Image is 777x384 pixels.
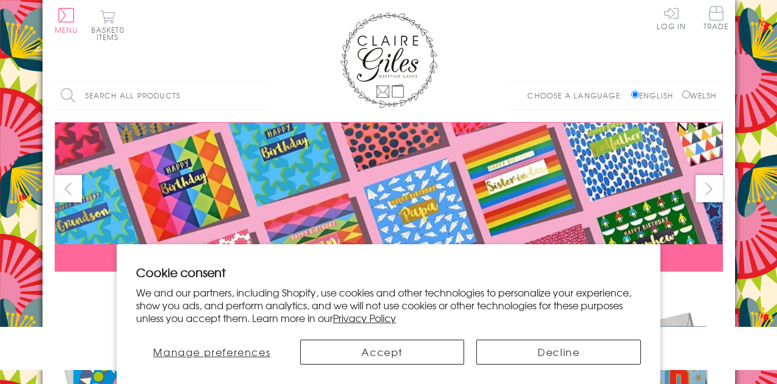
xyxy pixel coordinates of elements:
label: Welsh [682,90,717,101]
div: Carousel Pagination [55,281,723,300]
input: English [631,91,639,98]
input: Search [255,82,267,109]
button: Decline [476,340,641,365]
button: Accept [300,340,465,365]
h2: Cookie consent [136,264,641,281]
button: next [696,175,723,202]
p: We and our partners, including Shopify, use cookies and other technologies to personalize your ex... [136,286,641,324]
button: Menu [55,8,78,33]
span: 0 items [97,24,125,43]
span: Trade [703,6,729,30]
label: English [631,90,679,101]
a: Privacy Policy [333,310,396,325]
span: Manage preferences [153,345,270,359]
img: Claire Giles Greetings Cards [340,12,437,108]
span: Menu [55,24,78,35]
p: Choose a language: [527,90,629,101]
a: Log In [657,6,686,30]
input: Welsh [682,91,690,98]
button: Manage preferences [136,340,288,365]
input: Search all products [55,82,267,109]
a: Trade [703,6,729,32]
button: prev [55,175,82,202]
button: Basket0 items [91,10,125,41]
